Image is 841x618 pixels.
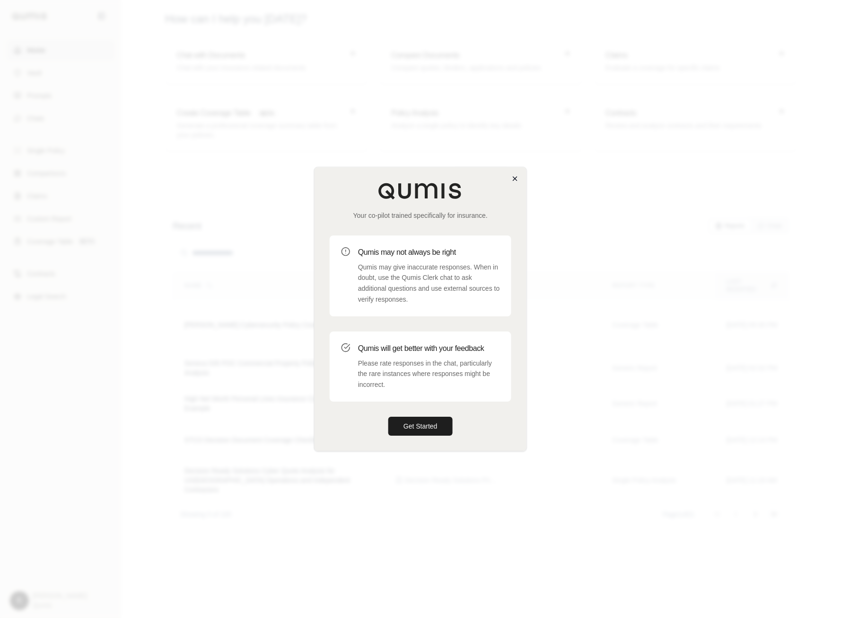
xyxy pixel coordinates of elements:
p: Qumis may give inaccurate responses. When in doubt, use the Qumis Clerk chat to ask additional qu... [358,262,500,305]
p: Please rate responses in the chat, particularly the rare instances where responses might be incor... [358,358,500,390]
img: Qumis Logo [378,182,463,199]
h3: Qumis may not always be right [358,247,500,258]
h3: Qumis will get better with your feedback [358,343,500,354]
button: Get Started [388,417,453,436]
p: Your co-pilot trained specifically for insurance. [330,211,511,220]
